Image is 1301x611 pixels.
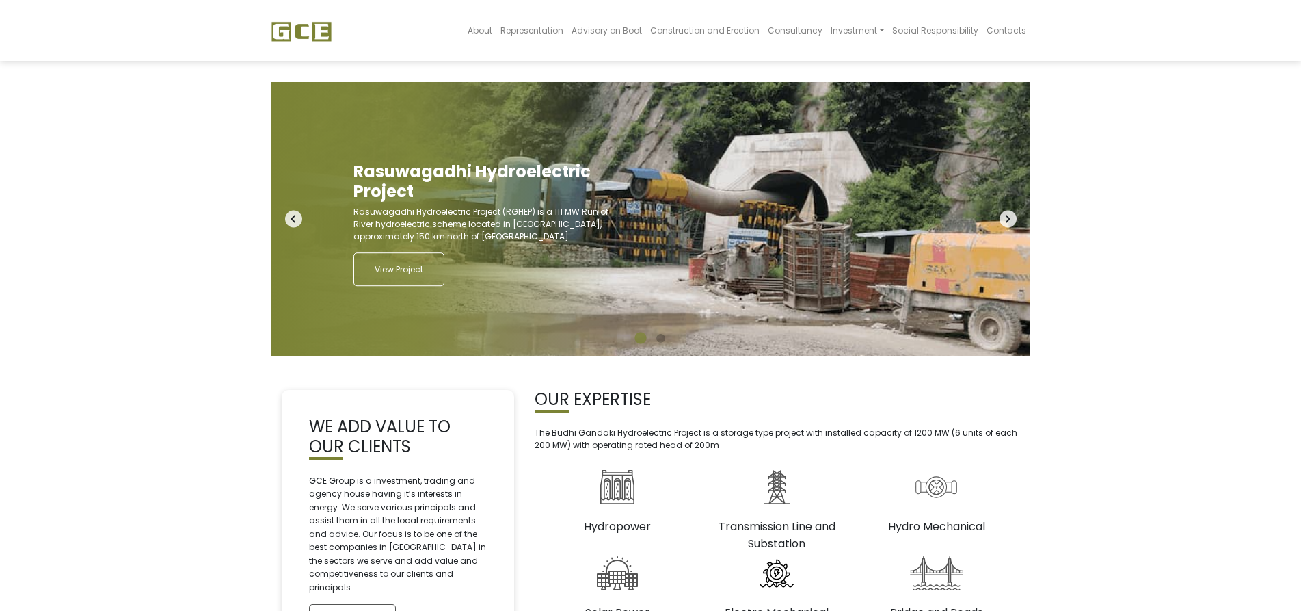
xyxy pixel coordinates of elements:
[548,518,687,535] h3: Hydropower
[535,390,1020,410] h2: OUR EXPERTISE
[500,25,563,36] span: Representation
[764,4,827,57] a: Consultancy
[654,332,668,346] button: 2 of 2
[309,474,487,595] p: GCE Group is a investment, trading and agency house having it’s interests in energy. We serve var...
[867,518,1006,535] h3: Hydro Mechanical
[535,427,1020,452] p: The Budhi Gandaki Hydroelectric Project is a storage type project with installed capacity of 1200...
[285,211,302,228] i: navigate_before
[892,25,978,36] span: Social Responsibility
[353,206,613,243] p: Rasuwagadhi Hydroelectric Project (RGHEP) is a 111 MW Run of River hydroelectric scheme located i...
[496,4,567,57] a: Representation
[708,518,846,552] h3: Transmission Line and Substation
[831,25,877,36] span: Investment
[468,25,492,36] span: About
[768,25,822,36] span: Consultancy
[464,4,496,57] a: About
[650,25,760,36] span: Construction and Erection
[634,332,647,346] button: 1 of 2
[353,252,444,286] a: View Project
[271,21,332,42] img: GCE Group
[353,162,613,202] h2: Rasuwagadhi Hydroelectric Project
[309,417,487,457] h2: WE ADD VALUE TO OUR CLIENTS
[646,4,764,57] a: Construction and Erection
[827,4,887,57] a: Investment
[1000,211,1017,228] i: navigate_next
[982,4,1030,57] a: Contacts
[567,4,646,57] a: Advisory on Boot
[572,25,642,36] span: Advisory on Boot
[888,4,982,57] a: Social Responsibility
[987,25,1026,36] span: Contacts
